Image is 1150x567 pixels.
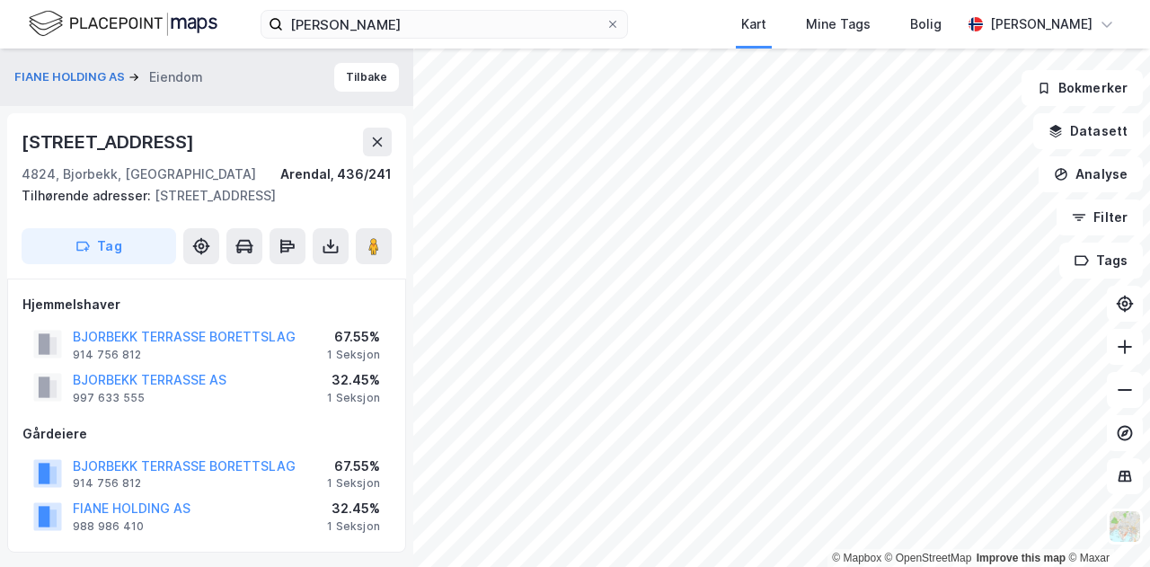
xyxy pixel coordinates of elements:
div: Mine Tags [806,13,871,35]
button: Datasett [1033,113,1143,149]
div: 1 Seksjon [327,476,380,491]
div: 67.55% [327,326,380,348]
a: Improve this map [977,552,1066,564]
div: Gårdeiere [22,423,391,445]
div: 1 Seksjon [327,348,380,362]
button: Tilbake [334,63,399,92]
button: Bokmerker [1022,70,1143,106]
div: 1 Seksjon [327,391,380,405]
div: 997 633 555 [73,391,145,405]
img: logo.f888ab2527a4732fd821a326f86c7f29.svg [29,8,217,40]
div: [STREET_ADDRESS] [22,185,377,207]
div: 67.55% [327,456,380,477]
div: 32.45% [327,498,380,519]
div: 914 756 812 [73,476,141,491]
div: Bolig [910,13,942,35]
button: Filter [1057,199,1143,235]
div: Hjemmelshaver [22,294,391,315]
a: OpenStreetMap [885,552,972,564]
div: 4824, Bjorbekk, [GEOGRAPHIC_DATA] [22,164,256,185]
div: 914 756 812 [73,348,141,362]
button: Tags [1059,243,1143,279]
div: [PERSON_NAME] [990,13,1092,35]
button: FIANE HOLDING AS [14,68,128,86]
span: Tilhørende adresser: [22,188,155,203]
a: Mapbox [832,552,881,564]
div: Arendal, 436/241 [280,164,392,185]
div: 1 Seksjon [327,519,380,534]
input: Søk på adresse, matrikkel, gårdeiere, leietakere eller personer [283,11,606,38]
button: Tag [22,228,176,264]
div: [STREET_ADDRESS] [22,128,198,156]
div: Kart [741,13,766,35]
div: Eiendom [149,66,203,88]
button: Analyse [1039,156,1143,192]
div: 988 986 410 [73,519,144,534]
div: 32.45% [327,369,380,391]
iframe: Chat Widget [1060,481,1150,567]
